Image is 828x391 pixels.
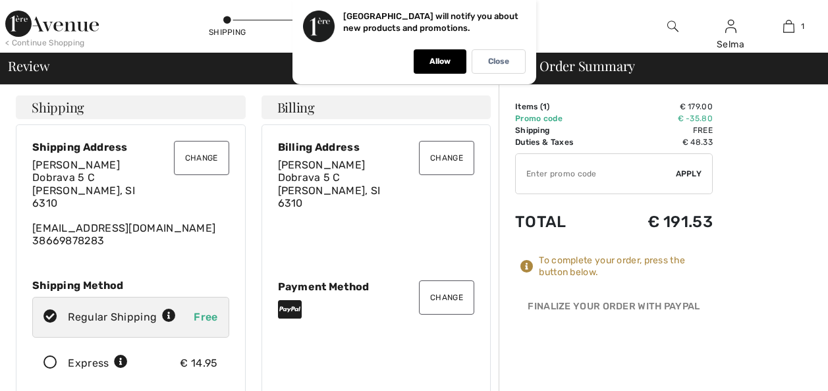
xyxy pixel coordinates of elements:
td: € 191.53 [608,199,713,244]
div: Payment [291,26,331,38]
div: Shipping Address [32,141,229,153]
span: [PERSON_NAME] [32,159,120,171]
button: Change [174,141,229,175]
span: 1 [543,102,547,111]
a: Sign In [725,20,736,32]
img: search the website [667,18,678,34]
button: Change [419,280,474,315]
span: [PERSON_NAME] [278,159,366,171]
div: Selma [702,38,759,51]
iframe: PayPal [515,319,713,349]
a: 1 [760,18,817,34]
span: Apply [676,168,702,180]
div: Finalize Your Order with PayPal [515,300,713,319]
div: [EMAIL_ADDRESS][DOMAIN_NAME] 38669878283 [32,159,229,247]
td: Promo code [515,113,608,124]
span: Free [194,311,217,323]
div: < Continue Shopping [5,37,85,49]
td: € -35.80 [608,113,713,124]
td: Duties & Taxes [515,136,608,148]
div: Payment Method [278,280,475,293]
div: Order Summary [524,59,820,72]
div: Shipping Method [32,279,229,292]
input: Promo code [516,154,676,194]
div: Regular Shipping [68,309,176,325]
div: € 14.95 [180,355,217,371]
span: Shipping [32,101,84,114]
div: Express [68,355,128,371]
span: 1 [801,20,804,32]
td: Shipping [515,124,608,136]
div: Billing Address [278,141,475,153]
td: € 48.33 [608,136,713,148]
td: Free [608,124,713,136]
span: Review [8,59,49,72]
td: Total [515,199,608,244]
p: Close [488,57,509,66]
img: My Bag [783,18,794,34]
button: Change [419,141,474,175]
p: Allow [429,57,451,66]
td: € 179.00 [608,101,713,113]
span: Dobrava 5 C [PERSON_NAME], SI 6310 [32,171,135,209]
img: My Info [725,18,736,34]
td: Items ( ) [515,101,608,113]
span: Billing [277,101,315,114]
span: Dobrava 5 C [PERSON_NAME], SI 6310 [278,171,381,209]
img: 1ère Avenue [5,11,99,37]
div: Shipping [207,26,247,38]
div: To complete your order, press the button below. [539,255,713,278]
p: [GEOGRAPHIC_DATA] will notify you about new products and promotions. [343,11,518,33]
